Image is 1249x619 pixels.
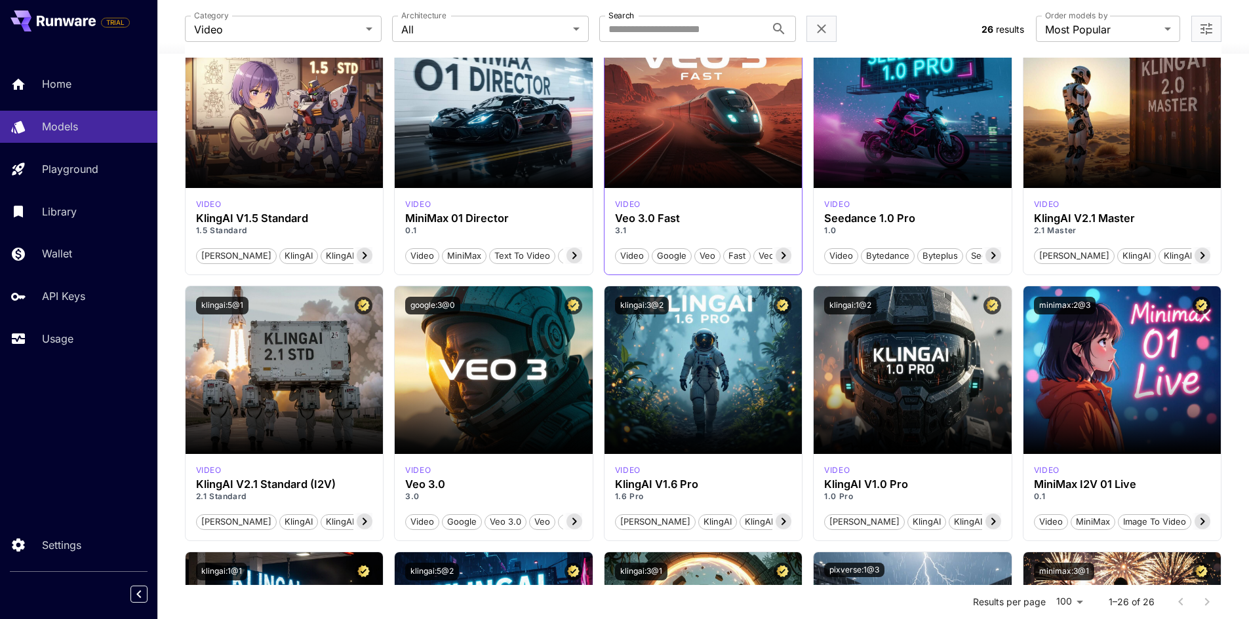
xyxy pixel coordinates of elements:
button: Fast [723,247,751,264]
h3: MiniMax I2V 01 Live [1034,478,1211,491]
button: Text To Video [489,247,555,264]
button: T2V [558,247,585,264]
span: [PERSON_NAME] [197,250,276,263]
button: Open more filters [1199,21,1214,37]
span: [PERSON_NAME] [825,516,904,529]
p: video [615,464,641,476]
h3: Seedance 1.0 Pro [824,212,1001,225]
p: video [1034,464,1060,476]
h3: Veo 3.0 Fast [615,212,792,225]
button: [PERSON_NAME] [196,247,277,264]
span: KlingAI [1118,250,1155,263]
button: Image To Video [1118,513,1191,530]
button: MiniMax [442,247,486,264]
p: video [824,198,850,210]
p: 1.5 Standard [196,225,373,236]
button: Certified Model – Vetted for best performance and includes a commercial license. [983,297,1001,314]
span: KlingAI v2.1 [321,516,378,529]
p: Results per page [973,595,1046,609]
h3: KlingAI V1.0 Pro [824,478,1001,491]
div: Collapse sidebar [140,582,157,606]
button: Certified Model – Vetted for best performance and includes a commercial license. [355,297,372,314]
span: Add your payment card to enable full platform functionality. [101,14,130,30]
button: KlingAI v1.5 [321,247,379,264]
button: Certified Model – Vetted for best performance and includes a commercial license. [774,297,791,314]
span: Veo 3.0 [485,516,526,529]
button: Certified Model – Vetted for best performance and includes a commercial license. [1193,563,1210,580]
div: klingai_2_0_master [1034,198,1060,210]
span: Bytedance [862,250,914,263]
button: Video [824,247,858,264]
p: 2.1 Master [1034,225,1211,236]
span: [PERSON_NAME] [616,516,695,529]
div: KlingAI V1.5 Standard [196,212,373,225]
p: 1–26 of 26 [1109,595,1155,609]
span: Seedance 1.0 Pro [966,250,1046,263]
button: pixverse:1@3 [824,563,884,577]
span: Veo [695,250,720,263]
button: Certified Model – Vetted for best performance and includes a commercial license. [565,563,582,580]
button: KlingAI v2.1 [321,513,378,530]
button: minimax:3@1 [1034,563,1094,580]
p: Playground [42,161,98,177]
span: KlingAI v1.0 [949,516,1006,529]
button: Video [405,513,439,530]
span: KlingAI [280,516,317,529]
button: [PERSON_NAME] [824,513,905,530]
span: KlingAI v1.5 [321,250,378,263]
button: KlingAI v1.0 [949,513,1007,530]
p: Usage [42,331,73,347]
button: KlingAI v2.1 [1159,247,1216,264]
p: video [196,464,222,476]
button: klingai:1@2 [824,297,877,314]
button: klingai:1@1 [196,563,247,580]
button: minimax:2@3 [1034,297,1096,314]
button: Seedance 1.0 Pro [966,247,1047,264]
p: 1.6 Pro [615,491,792,502]
span: Video [194,22,361,37]
p: video [1034,198,1060,210]
div: google_veo_3_fast [615,198,641,210]
button: klingai:5@1 [196,297,248,314]
p: Wallet [42,246,72,261]
span: Most Popular [1045,22,1159,37]
span: Video [1035,516,1067,529]
button: google:3@0 [405,297,460,314]
p: video [405,464,431,476]
button: klingai:3@1 [615,563,667,580]
button: klingai:3@2 [615,297,669,314]
button: Collapse sidebar [130,586,148,603]
button: Video [1034,513,1068,530]
h3: KlingAI V2.1 Standard (I2V) [196,478,373,491]
div: minimax_01_director [405,198,431,210]
p: 1.0 Pro [824,491,1001,502]
div: klingai_2_1_std [196,464,222,476]
button: Veo [529,513,555,530]
span: T2V [559,250,584,263]
span: 26 [981,24,993,35]
span: Video [406,516,439,529]
span: T2V [559,516,584,529]
button: klingai:5@2 [405,563,459,580]
span: Video [616,250,648,263]
button: Byteplus [917,247,963,264]
button: KlingAI [907,513,946,530]
span: KlingAI [908,516,945,529]
h3: Veo 3.0 [405,478,582,491]
span: Google [443,516,481,529]
span: [PERSON_NAME] [1035,250,1114,263]
span: KlingAI v2.1 [1159,250,1216,263]
h3: KlingAI V2.1 Master [1034,212,1211,225]
span: KlingAI [280,250,317,263]
label: Category [194,10,229,21]
span: Text To Video [490,250,555,263]
button: Google [442,513,482,530]
span: Fast [724,250,750,263]
button: Video [405,247,439,264]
